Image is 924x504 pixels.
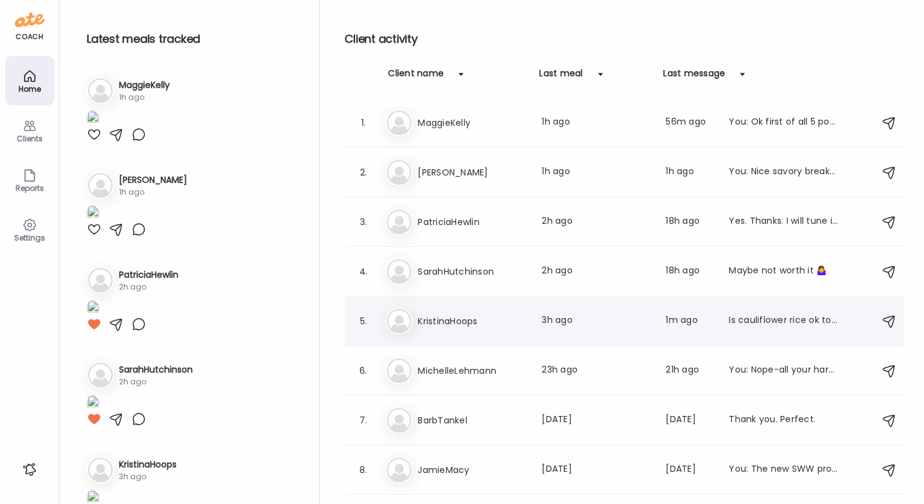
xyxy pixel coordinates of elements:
[542,115,651,130] div: 1h ago
[7,85,52,93] div: Home
[119,363,193,376] h3: SarahHutchinson
[119,187,187,198] div: 1h ago
[387,160,411,185] img: bg-avatar-default.svg
[387,259,411,284] img: bg-avatar-default.svg
[87,205,99,222] img: images%2FjdQOPJFAitdIgzzQ9nFQSI0PpUq1%2F9HOzbO352SnlTDb6mxEa%2FxvTNPsLBLVQlQQdAbJ9Y_1080
[119,376,193,387] div: 2h ago
[387,408,411,433] img: bg-avatar-default.svg
[729,314,838,329] div: Is cauliflower rice ok to include with a lunch?
[418,363,527,378] h3: MichelleLehmann
[418,314,527,329] h3: KristinaHoops
[119,281,178,293] div: 2h ago
[666,314,714,329] div: 1m ago
[356,214,371,229] div: 3.
[387,309,411,334] img: bg-avatar-default.svg
[729,264,838,279] div: Maybe not worth it 🤷‍♀️
[539,67,583,87] div: Last meal
[387,458,411,482] img: bg-avatar-default.svg
[87,395,99,412] img: images%2FPmm2PXbGH0Z5JiI7kyACT0OViMx2%2FnEY3YyZCfpsTDduHjyv7%2F87GuZOFcZtqqsDnugv57_1080
[418,115,527,130] h3: MaggieKelly
[542,314,651,329] div: 3h ago
[87,300,99,317] img: images%2FmZqu9VpagTe18dCbHwWVMLxYdAy2%2FiOkpNYQazJMC6f37LEPa%2FA43UCAcLpYJk2vbjhluR_1080
[542,363,651,378] div: 23h ago
[7,184,52,192] div: Reports
[88,78,113,103] img: bg-avatar-default.svg
[88,458,113,482] img: bg-avatar-default.svg
[729,165,838,180] div: You: Nice savory breakfast! One suggestion is not adding the mozzarella cheese as you are all rea...
[666,264,714,279] div: 18h ago
[387,110,411,135] img: bg-avatar-default.svg
[119,174,187,187] h3: [PERSON_NAME]
[729,413,838,428] div: Thank you. Perfect.
[88,173,113,198] img: bg-avatar-default.svg
[418,264,527,279] h3: SarahHutchinson
[666,363,714,378] div: 21h ago
[87,110,99,127] img: images%2FnR0t7EISuYYMJDOB54ce2c9HOZI3%2FjG8o4JUBKaKU3Bo3ojek%2FONvQgKr385pWmliMqaN0_1080
[356,363,371,378] div: 6.
[542,214,651,229] div: 2h ago
[7,135,52,143] div: Clients
[418,165,527,180] h3: [PERSON_NAME]
[666,462,714,477] div: [DATE]
[542,462,651,477] div: [DATE]
[729,214,838,229] div: Yes. Thanks. I will tune in tonight for the second half.
[418,214,527,229] h3: PatriciaHewlin
[88,268,113,293] img: bg-avatar-default.svg
[356,314,371,329] div: 5.
[356,413,371,428] div: 7.
[542,264,651,279] div: 2h ago
[387,358,411,383] img: bg-avatar-default.svg
[356,264,371,279] div: 4.
[119,268,178,281] h3: PatriciaHewlin
[356,462,371,477] div: 8.
[666,413,714,428] div: [DATE]
[119,471,177,482] div: 3h ago
[88,363,113,387] img: bg-avatar-default.svg
[542,413,651,428] div: [DATE]
[729,462,838,477] div: You: The new SWW protein powder is here!!! Click [URL][DOMAIN_NAME] go view and receive a discount!
[729,115,838,130] div: You: Ok first of all 5 pounds is amazing [DATE]! Think about it, it's more than a pound a week! A...
[729,363,838,378] div: You: Nope-all your hard work! Keep it up!
[119,79,170,92] h3: MaggieKelly
[666,165,714,180] div: 1h ago
[666,115,714,130] div: 56m ago
[356,165,371,180] div: 2.
[356,115,371,130] div: 1.
[15,32,43,42] div: coach
[345,30,904,48] h2: Client activity
[87,30,299,48] h2: Latest meals tracked
[119,458,177,471] h3: KristinaHoops
[15,10,45,30] img: ate
[666,214,714,229] div: 18h ago
[119,92,170,103] div: 1h ago
[663,67,725,87] div: Last message
[7,234,52,242] div: Settings
[387,210,411,234] img: bg-avatar-default.svg
[388,67,444,87] div: Client name
[542,165,651,180] div: 1h ago
[418,413,527,428] h3: BarbTankel
[418,462,527,477] h3: JamieMacy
